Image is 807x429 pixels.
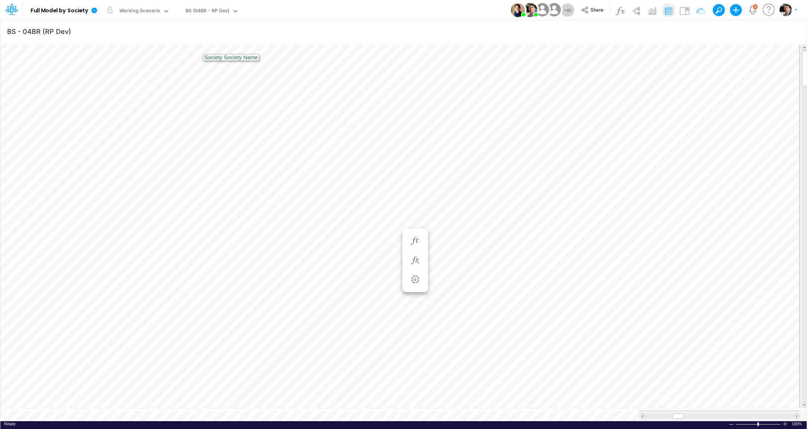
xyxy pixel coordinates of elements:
div: Working Scenario [119,7,161,16]
div: 2 unread items [754,5,756,8]
div: Zoom In [782,421,788,427]
div: In Ready mode [4,421,16,427]
img: User Image Icon [534,1,551,18]
div: Zoom [757,422,759,426]
b: Full Model by Society [31,7,88,14]
div: BS (04BR - RP Dev) [186,7,230,16]
img: User Image Icon [523,3,537,17]
img: User Image Icon [511,3,525,17]
a: Notifications [749,6,757,14]
div: Zoom level [792,421,803,427]
span: Ready [4,422,16,426]
div: Zoom Out [728,422,734,427]
span: + 45 [564,8,571,13]
div: Zoom [735,421,782,427]
img: User Image Icon [545,1,562,18]
input: Type a title here [7,23,645,39]
span: 100% [792,421,803,427]
span: Share [591,7,603,12]
button: Share [577,4,608,16]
